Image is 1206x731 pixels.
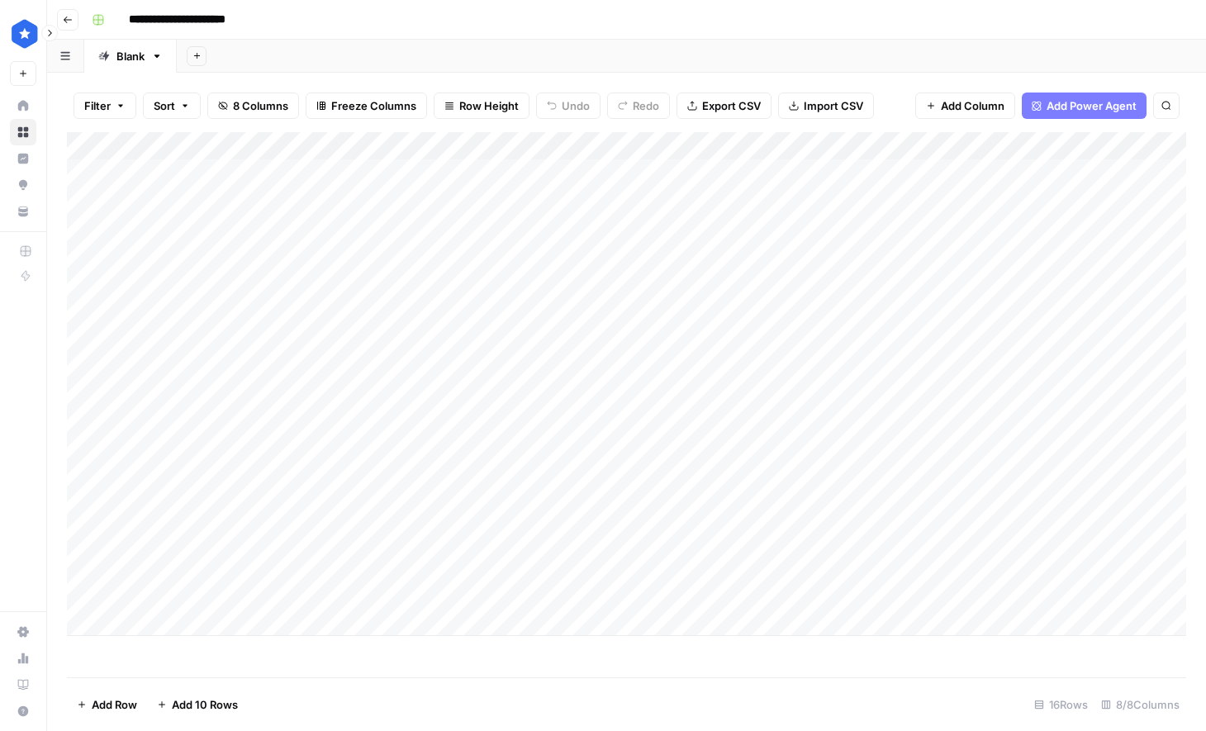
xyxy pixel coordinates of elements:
[941,97,1004,114] span: Add Column
[10,619,36,645] a: Settings
[778,93,874,119] button: Import CSV
[92,696,137,713] span: Add Row
[147,691,248,718] button: Add 10 Rows
[116,48,145,64] div: Blank
[67,691,147,718] button: Add Row
[74,93,136,119] button: Filter
[633,97,659,114] span: Redo
[1047,97,1137,114] span: Add Power Agent
[915,93,1015,119] button: Add Column
[10,172,36,198] a: Opportunities
[331,97,416,114] span: Freeze Columns
[306,93,427,119] button: Freeze Columns
[154,97,175,114] span: Sort
[702,97,761,114] span: Export CSV
[459,97,519,114] span: Row Height
[84,40,177,73] a: Blank
[1094,691,1186,718] div: 8/8 Columns
[10,93,36,119] a: Home
[172,696,238,713] span: Add 10 Rows
[233,97,288,114] span: 8 Columns
[10,198,36,225] a: Your Data
[207,93,299,119] button: 8 Columns
[536,93,601,119] button: Undo
[10,119,36,145] a: Browse
[10,672,36,698] a: Learning Hub
[1022,93,1147,119] button: Add Power Agent
[434,93,529,119] button: Row Height
[1028,691,1094,718] div: 16 Rows
[10,145,36,172] a: Insights
[10,19,40,49] img: ConsumerAffairs Logo
[804,97,863,114] span: Import CSV
[562,97,590,114] span: Undo
[10,13,36,55] button: Workspace: ConsumerAffairs
[143,93,201,119] button: Sort
[10,645,36,672] a: Usage
[84,97,111,114] span: Filter
[677,93,772,119] button: Export CSV
[10,698,36,724] button: Help + Support
[607,93,670,119] button: Redo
